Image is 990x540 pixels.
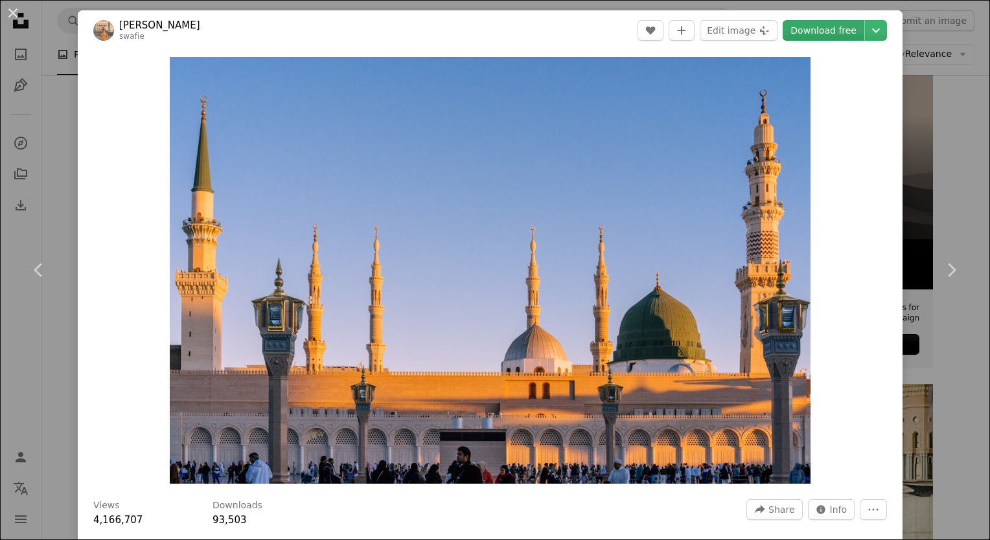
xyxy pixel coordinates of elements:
[213,499,262,512] h3: Downloads
[93,514,143,526] span: 4,166,707
[170,57,811,484] button: Zoom in on this image
[213,514,247,526] span: 93,503
[860,499,887,520] button: More Actions
[783,20,864,41] a: Download free
[746,499,802,520] button: Share this image
[808,499,855,520] button: Stats about this image
[638,20,663,41] button: Like
[912,208,990,332] a: Next
[768,500,794,519] span: Share
[93,499,120,512] h3: Views
[170,57,811,484] img: brown and white concrete dome building
[93,20,114,41] img: Go to Sulthan Auliya's profile
[119,32,144,41] a: swafie
[830,500,847,519] span: Info
[119,19,200,32] a: [PERSON_NAME]
[865,20,887,41] button: Choose download size
[700,20,777,41] button: Edit image
[669,20,695,41] button: Add to Collection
